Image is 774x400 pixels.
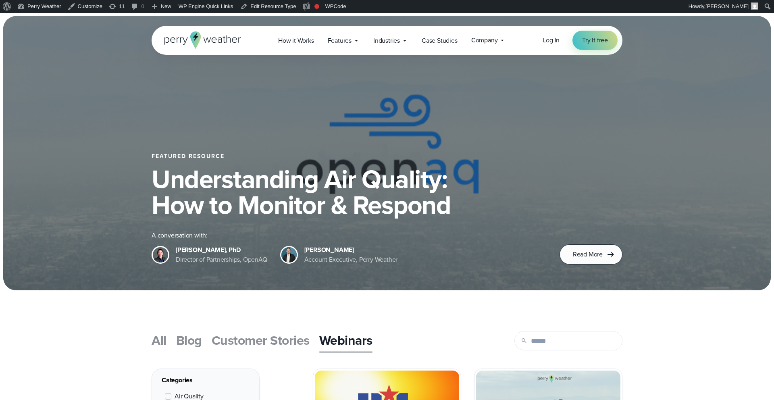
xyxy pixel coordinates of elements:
span: Industries [373,36,400,46]
div: Account Executive, Perry Weather [304,255,398,265]
div: [PERSON_NAME], PhD [176,245,267,255]
a: Customer Stories [212,329,310,352]
div: [PERSON_NAME] [304,245,398,255]
span: Try it free [582,35,608,45]
a: All [152,329,166,352]
a: Webinars [319,329,372,352]
div: Focus keyphrase not set [314,4,319,9]
div: Featured Resource [152,153,622,160]
span: Company [471,35,498,45]
span: Read More [573,250,603,259]
span: [PERSON_NAME] [705,3,749,9]
span: All [152,331,166,350]
span: Case Studies [422,36,458,46]
span: How it Works [278,36,314,46]
a: Blog [176,329,202,352]
a: Read More [560,244,622,265]
span: Blog [176,331,202,350]
span: Customer Stories [212,331,310,350]
a: Log in [543,35,560,45]
div: Categories [162,375,250,385]
a: Case Studies [415,32,464,49]
div: A conversation with: [152,231,547,240]
h1: Understanding Air Quality: How to Monitor & Respond [152,166,622,218]
a: Try it free [572,31,618,50]
span: Webinars [319,331,372,350]
a: How it Works [271,32,321,49]
div: Director of Partnerships, OpenAQ [176,255,267,265]
span: Features [328,36,352,46]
